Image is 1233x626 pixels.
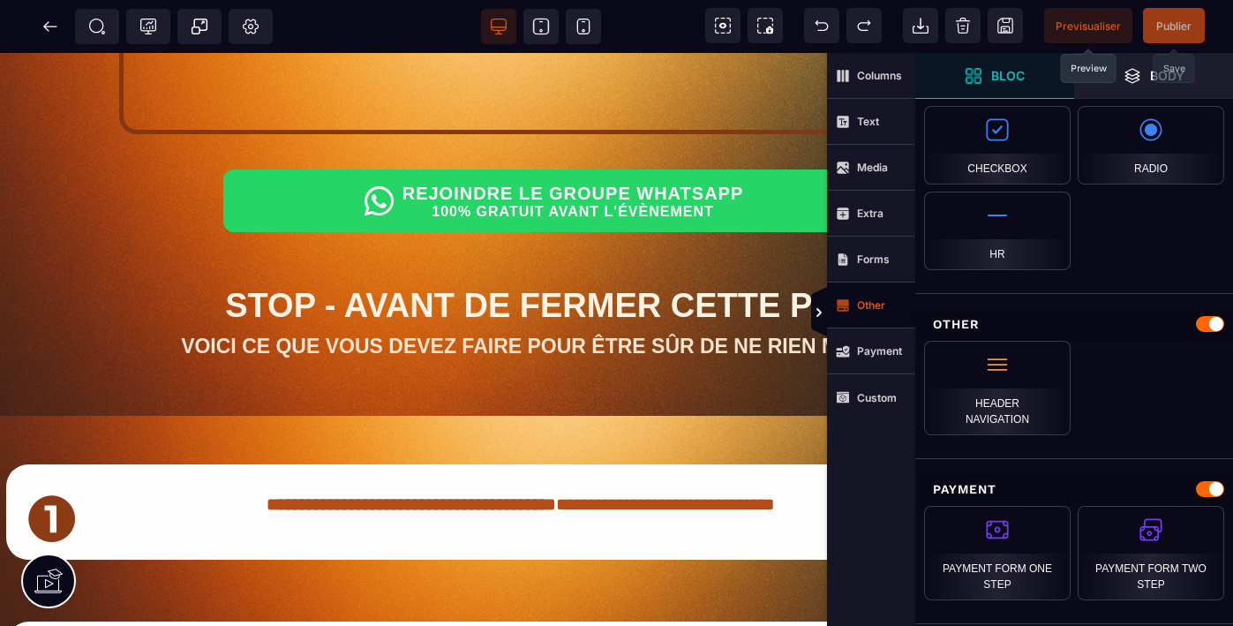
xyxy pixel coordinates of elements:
[242,18,259,35] span: Setting Body
[857,298,885,312] strong: Other
[991,69,1025,82] strong: Bloc
[857,207,883,220] strong: Extra
[915,308,1233,341] div: Other
[924,106,1071,185] div: Checkbox
[139,18,157,35] span: Tracking
[1056,19,1121,33] span: Previsualiser
[1150,69,1184,82] strong: Body
[1156,19,1192,33] span: Publier
[1044,8,1132,43] span: Preview
[857,161,888,174] strong: Media
[748,8,783,43] span: Screenshot
[1078,106,1224,185] div: Radio
[191,18,208,35] span: Popup
[857,115,879,128] strong: Text
[924,506,1071,600] div: Payment Form One Step
[915,53,1074,99] span: Open Blocks
[28,442,75,489] img: 813c1d1cea1a602005214b78eeb5765a_6851da14dc733_Secret1_burntAmber.png
[88,18,106,35] span: SEO
[1078,506,1224,600] div: Payment Form Two Step
[857,69,902,82] strong: Columns
[705,8,741,43] span: View components
[857,344,902,358] strong: Payment
[924,341,1071,435] div: Header navigation
[857,391,897,404] strong: Custom
[924,192,1071,270] div: Hr
[915,473,1233,506] div: Payment
[857,253,890,266] strong: Forms
[1074,53,1233,99] span: Open Layer Manager
[223,117,884,179] button: REJOINDRE LE GROUPE WHATSAPP100% GRATUIT AVANT L'ÉVÈNEMENT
